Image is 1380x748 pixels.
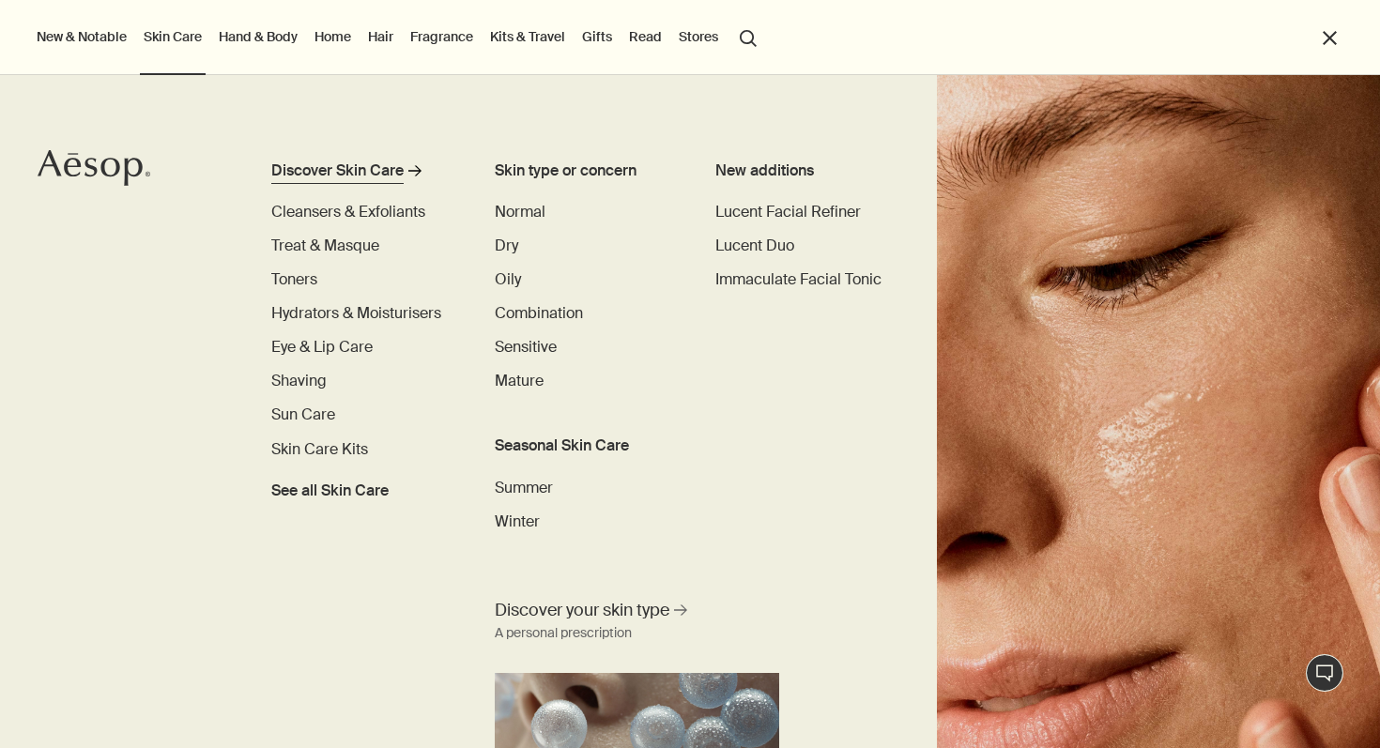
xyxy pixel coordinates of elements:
a: Dry [495,235,518,257]
h3: Skin type or concern [495,160,675,182]
a: Skin Care Kits [271,438,368,461]
div: New additions [715,160,896,182]
a: Gifts [578,24,616,49]
a: Lucent Duo [715,235,794,257]
span: Toners [271,269,317,289]
a: Home [311,24,355,49]
svg: Aesop [38,149,150,187]
a: Aesop [33,145,155,196]
a: Normal [495,201,545,223]
a: Immaculate Facial Tonic [715,268,882,291]
button: New & Notable [33,24,130,49]
a: Sensitive [495,336,557,359]
span: Sun Care [271,405,335,424]
span: Eye & Lip Care [271,337,373,357]
div: A personal prescription [495,622,632,645]
a: Hydrators & Moisturisers [271,302,441,325]
button: Open search [731,19,765,54]
a: Hand & Body [215,24,301,49]
a: Eye & Lip Care [271,336,373,359]
span: Immaculate Facial Tonic [715,269,882,289]
a: Shaving [271,370,327,392]
span: Sensitive [495,337,557,357]
a: Kits & Travel [486,24,569,49]
a: Summer [495,477,553,499]
a: Winter [495,511,540,533]
h3: Seasonal Skin Care [495,435,675,457]
img: Woman holding her face with her hands [937,75,1380,748]
div: Discover Skin Care [271,160,404,182]
button: Close the Menu [1319,27,1341,49]
span: Normal [495,202,545,221]
a: Treat & Masque [271,235,379,257]
span: Discover your skin type [495,599,669,622]
a: Cleansers & Exfoliants [271,201,425,223]
span: Dry [495,236,518,255]
a: Sun Care [271,404,335,426]
a: Mature [495,370,544,392]
a: Hair [364,24,397,49]
a: Lucent Facial Refiner [715,201,861,223]
span: Shaving [271,371,327,390]
a: Skin Care [140,24,206,49]
span: Mature [495,371,544,390]
a: Discover Skin Care [271,160,452,190]
a: Fragrance [406,24,477,49]
a: Combination [495,302,583,325]
span: Combination [495,303,583,323]
button: Live Assistance [1306,654,1343,692]
span: Winter [495,511,540,531]
a: Read [625,24,666,49]
span: Cleansers & Exfoliants [271,202,425,221]
span: Oily [495,269,521,289]
span: Hydrators & Moisturisers [271,303,441,323]
span: See all Skin Care [271,480,389,502]
a: Toners [271,268,317,291]
span: Lucent Facial Refiner [715,202,861,221]
a: See all Skin Care [271,472,389,502]
a: Oily [495,268,521,291]
button: Stores [675,24,722,49]
span: Lucent Duo [715,236,794,255]
span: Treat & Masque [271,236,379,255]
span: Skin Care Kits [271,439,368,459]
span: Summer [495,478,553,497]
